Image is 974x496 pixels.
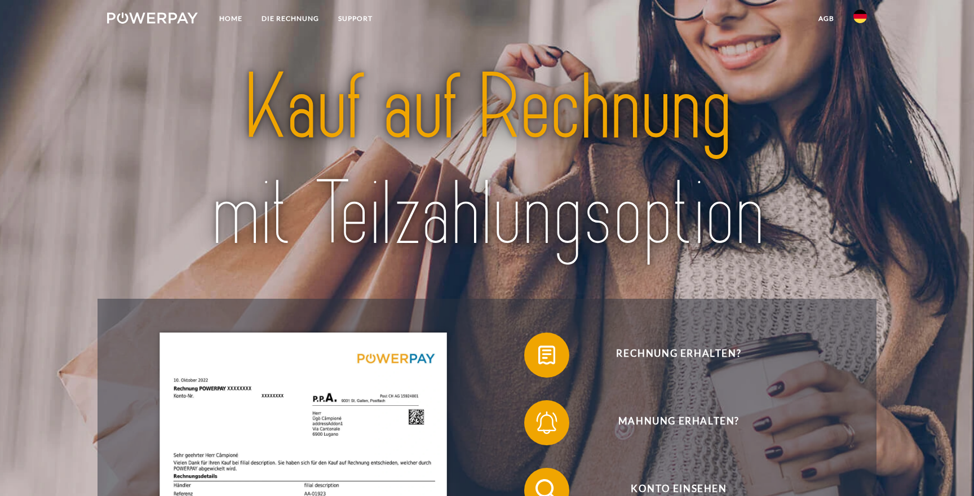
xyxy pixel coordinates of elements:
span: Rechnung erhalten? [541,333,817,378]
img: title-powerpay_de.svg [144,50,829,273]
img: qb_bell.svg [533,409,561,437]
button: Mahnung erhalten? [524,400,817,445]
img: qb_bill.svg [533,341,561,369]
a: DIE RECHNUNG [252,8,329,29]
a: SUPPORT [329,8,382,29]
img: logo-powerpay-white.svg [107,12,198,24]
button: Rechnung erhalten? [524,333,817,378]
img: de [853,10,867,23]
span: Mahnung erhalten? [541,400,817,445]
a: Home [210,8,252,29]
a: agb [809,8,844,29]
